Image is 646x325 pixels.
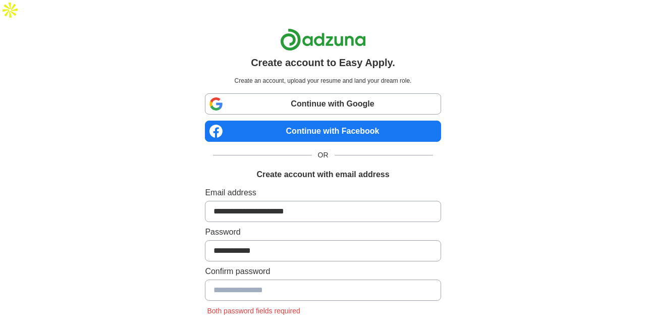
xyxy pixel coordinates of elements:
[205,187,441,199] label: Email address
[205,93,441,115] a: Continue with Google
[205,265,441,278] label: Confirm password
[205,121,441,142] a: Continue with Facebook
[251,55,395,70] h1: Create account to Easy Apply.
[205,226,441,238] label: Password
[207,76,439,85] p: Create an account, upload your resume and land your dream role.
[205,307,302,315] span: Both password fields required
[256,169,389,181] h1: Create account with email address
[280,28,366,51] img: Adzuna logo
[312,150,335,160] span: OR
